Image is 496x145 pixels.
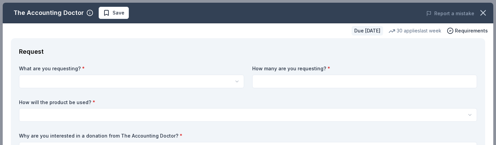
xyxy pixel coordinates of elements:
[19,132,477,139] label: Why are you interested in a donation from The Accounting Doctor?
[99,7,129,19] button: Save
[447,27,488,35] button: Requirements
[14,7,84,18] div: The Accounting Doctor
[352,26,383,35] div: Due [DATE]
[455,27,488,35] span: Requirements
[19,65,244,72] label: What are you requesting?
[389,27,441,35] div: 30 applies last week
[426,9,474,18] button: Report a mistake
[113,9,124,17] span: Save
[252,65,477,72] label: How many are you requesting?
[19,46,477,57] div: Request
[19,99,477,106] label: How will the product be used?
